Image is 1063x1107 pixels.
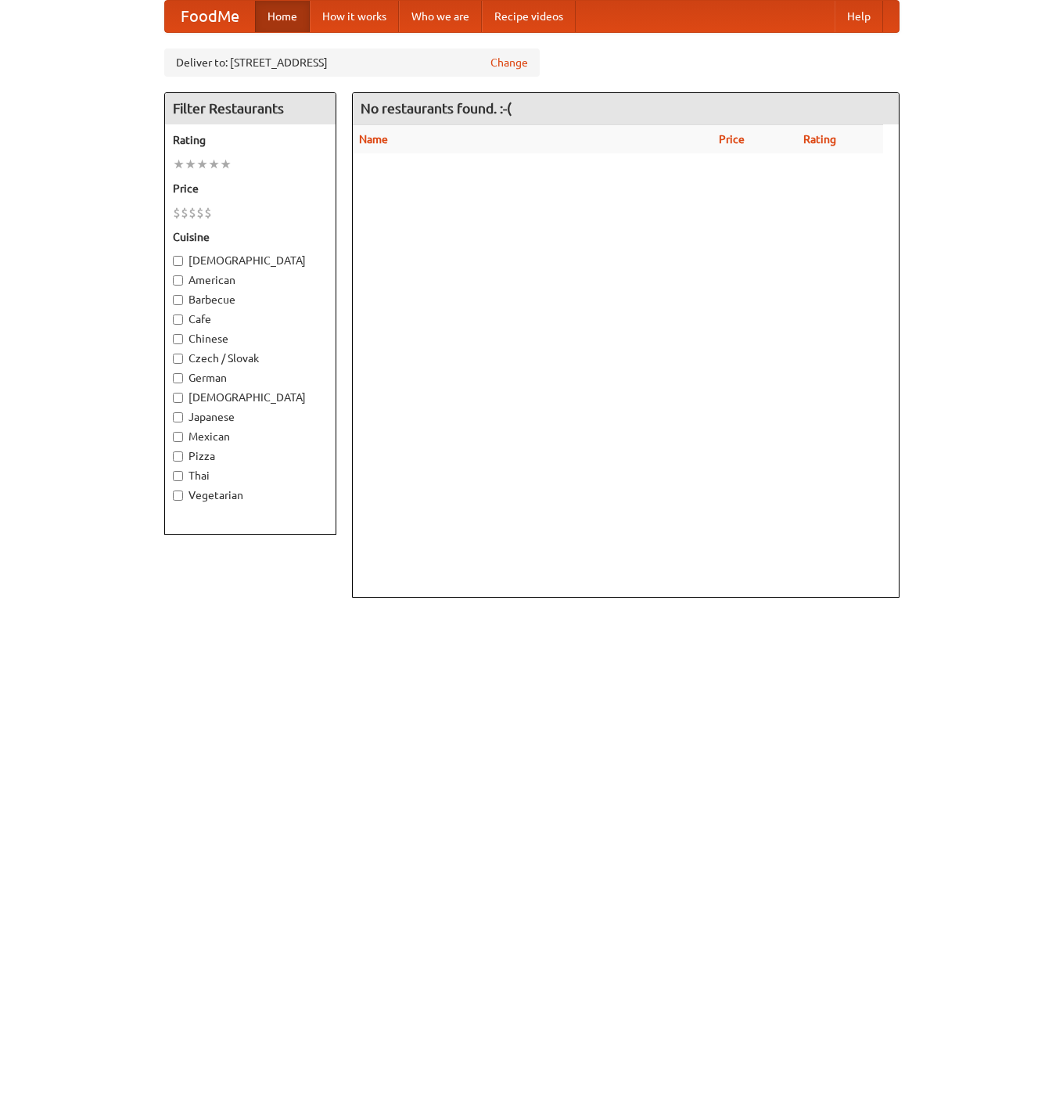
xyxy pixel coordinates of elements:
[835,1,883,32] a: Help
[173,272,328,288] label: American
[173,181,328,196] h5: Price
[173,311,328,327] label: Cafe
[482,1,576,32] a: Recipe videos
[204,204,212,221] li: $
[173,409,328,425] label: Japanese
[173,354,183,364] input: Czech / Slovak
[173,487,328,503] label: Vegetarian
[173,292,328,307] label: Barbecue
[165,93,336,124] h4: Filter Restaurants
[803,133,836,146] a: Rating
[173,295,183,305] input: Barbecue
[189,204,196,221] li: $
[173,229,328,245] h5: Cuisine
[173,393,183,403] input: [DEMOGRAPHIC_DATA]
[173,373,183,383] input: German
[173,334,183,344] input: Chinese
[173,350,328,366] label: Czech / Slovak
[220,156,232,173] li: ★
[399,1,482,32] a: Who we are
[361,101,512,116] ng-pluralize: No restaurants found. :-(
[173,275,183,286] input: American
[173,256,183,266] input: [DEMOGRAPHIC_DATA]
[196,156,208,173] li: ★
[208,156,220,173] li: ★
[173,471,183,481] input: Thai
[196,204,204,221] li: $
[173,448,328,464] label: Pizza
[173,432,183,442] input: Mexican
[185,156,196,173] li: ★
[165,1,255,32] a: FoodMe
[173,253,328,268] label: [DEMOGRAPHIC_DATA]
[173,204,181,221] li: $
[181,204,189,221] li: $
[173,331,328,347] label: Chinese
[173,132,328,148] h5: Rating
[173,156,185,173] li: ★
[719,133,745,146] a: Price
[359,133,388,146] a: Name
[173,412,183,422] input: Japanese
[310,1,399,32] a: How it works
[173,429,328,444] label: Mexican
[173,390,328,405] label: [DEMOGRAPHIC_DATA]
[490,55,528,70] a: Change
[173,451,183,462] input: Pizza
[255,1,310,32] a: Home
[173,314,183,325] input: Cafe
[173,491,183,501] input: Vegetarian
[173,468,328,483] label: Thai
[173,370,328,386] label: German
[164,49,540,77] div: Deliver to: [STREET_ADDRESS]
